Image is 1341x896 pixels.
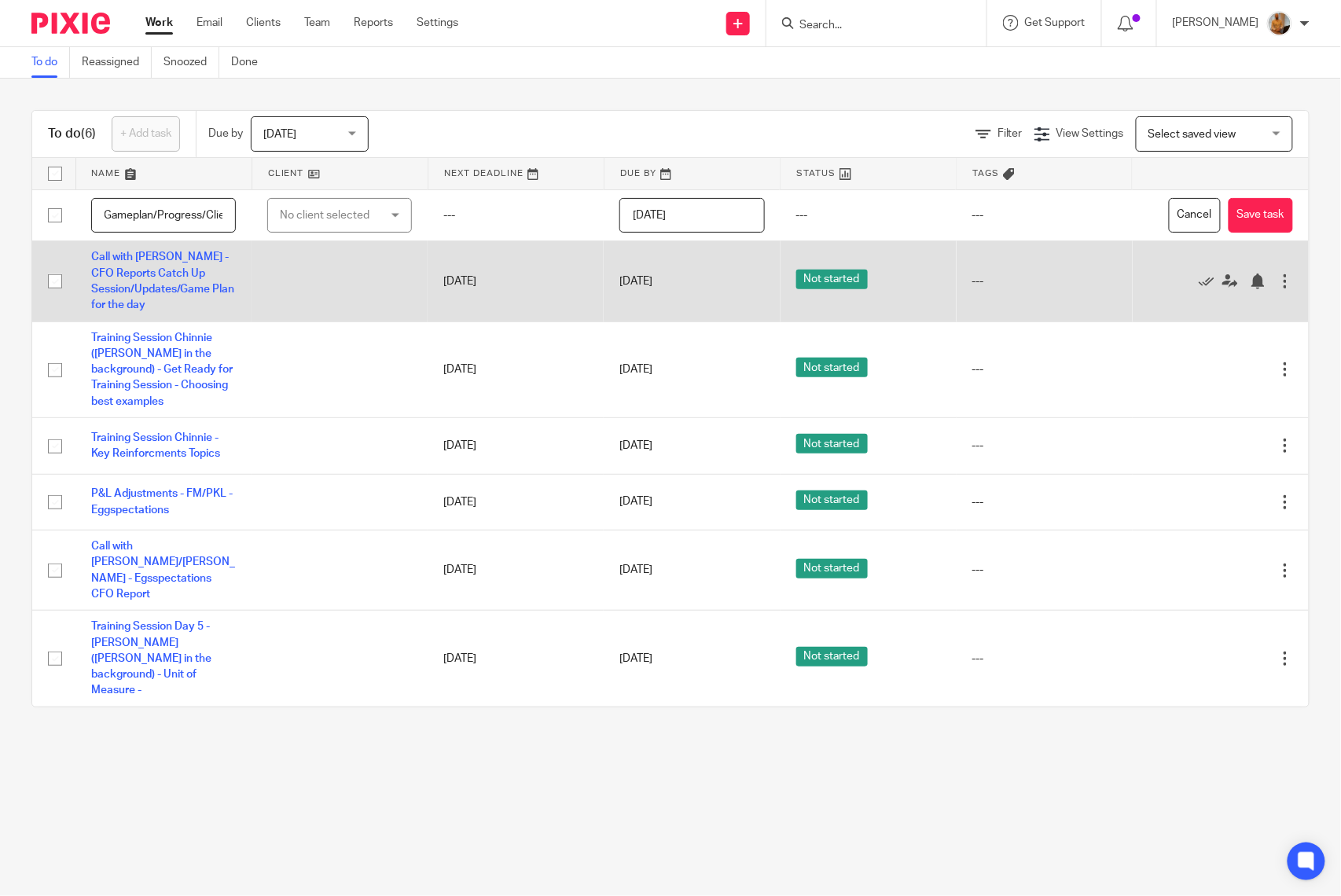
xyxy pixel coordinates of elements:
[796,559,868,578] span: Not started
[91,332,233,407] a: Training Session Chinnie ([PERSON_NAME] in the background) - Get Ready for Training Session - Cho...
[48,126,96,142] h1: To do
[798,19,939,33] input: Search
[619,497,652,508] span: [DATE]
[619,653,652,664] span: [DATE]
[91,488,233,515] a: P&L Adjustments - FM/PKL - Eggspectations
[112,116,180,152] a: + Add task
[619,276,652,287] span: [DATE]
[197,15,222,31] a: Email
[1056,128,1124,139] span: View Settings
[796,647,868,666] span: Not started
[81,127,96,140] span: (6)
[796,358,868,377] span: Not started
[163,47,219,78] a: Snoozed
[997,128,1023,139] span: Filter
[972,438,1117,454] div: ---
[781,189,957,241] td: ---
[1173,15,1259,31] p: [PERSON_NAME]
[972,494,1117,510] div: ---
[972,651,1117,666] div: ---
[145,15,173,31] a: Work
[619,364,652,375] span: [DATE]
[428,530,604,610] td: [DATE]
[91,621,211,696] a: Training Session Day 5 - [PERSON_NAME] ([PERSON_NAME] in the background) - Unit of Measure -
[231,47,270,78] a: Done
[1199,274,1222,289] a: Mark as done
[31,47,70,78] a: To do
[796,434,868,454] span: Not started
[1229,198,1293,233] button: Save task
[428,321,604,418] td: [DATE]
[972,274,1117,289] div: ---
[91,252,234,310] a: Call with [PERSON_NAME] - CFO Reports Catch Up Session/Updates/Game Plan for the day
[619,565,652,576] span: [DATE]
[91,198,236,233] input: Task name
[428,418,604,474] td: [DATE]
[304,15,330,31] a: Team
[1169,198,1221,233] button: Cancel
[972,169,999,178] span: Tags
[428,189,604,241] td: ---
[1148,129,1236,140] span: Select saved view
[796,270,868,289] span: Not started
[1267,11,1292,36] img: 1234.JPG
[354,15,393,31] a: Reports
[263,129,296,140] span: [DATE]
[972,362,1117,377] div: ---
[82,47,152,78] a: Reassigned
[619,440,652,451] span: [DATE]
[428,241,604,321] td: [DATE]
[619,198,764,233] input: Pick a date
[208,126,243,141] p: Due by
[91,432,220,459] a: Training Session Chinnie - Key Reinforcments Topics
[246,15,281,31] a: Clients
[428,611,604,707] td: [DATE]
[417,15,458,31] a: Settings
[91,541,235,600] a: Call with [PERSON_NAME]/[PERSON_NAME] - Egsspectations CFO Report
[972,562,1117,578] div: ---
[957,189,1133,241] td: ---
[280,199,385,232] div: No client selected
[31,13,110,34] img: Pixie
[796,490,868,510] span: Not started
[428,474,604,530] td: [DATE]
[1025,17,1086,28] span: Get Support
